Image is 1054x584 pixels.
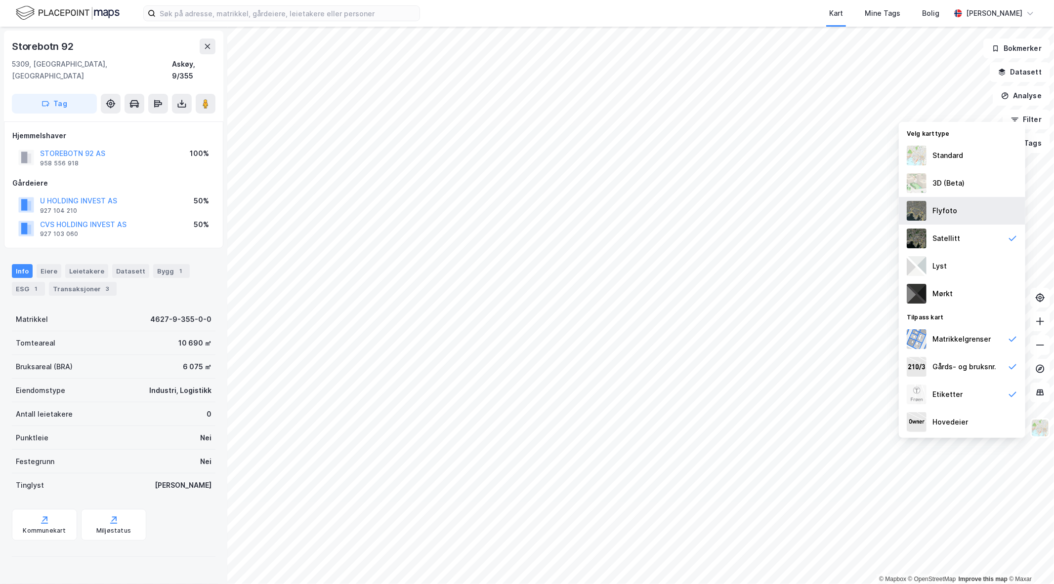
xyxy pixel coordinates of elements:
div: Askøy, 9/355 [172,58,215,82]
div: 10 690 ㎡ [178,337,211,349]
button: Datasett [990,62,1050,82]
div: Info [12,264,33,278]
input: Søk på adresse, matrikkel, gårdeiere, leietakere eller personer [156,6,420,21]
img: Z [907,173,927,193]
div: ESG [12,282,45,296]
div: Nei [200,432,211,444]
img: 9k= [907,229,927,248]
div: Gårdeiere [12,177,215,189]
div: 927 103 060 [40,230,78,238]
a: OpenStreetMap [908,576,956,583]
div: 5309, [GEOGRAPHIC_DATA], [GEOGRAPHIC_DATA] [12,58,172,82]
iframe: Chat Widget [1005,537,1054,584]
div: 100% [190,148,209,159]
div: Kommunekart [23,527,66,535]
div: [PERSON_NAME] [155,479,211,491]
div: Tinglyst [16,479,44,491]
div: Etiketter [932,389,963,400]
div: Mørkt [932,288,953,300]
div: Tilpass kart [899,308,1025,325]
div: Storebotn 92 [12,39,76,54]
div: Punktleie [16,432,48,444]
div: Datasett [112,264,149,278]
div: Bolig [922,7,939,19]
button: Bokmerker [983,39,1050,58]
div: Leietakere [65,264,108,278]
div: Gårds- og bruksnr. [932,361,996,373]
div: Lyst [932,260,947,272]
div: Eiendomstype [16,385,65,396]
img: nCdM7BzjoCAAAAAElFTkSuQmCC [907,284,927,304]
a: Mapbox [879,576,906,583]
div: Miljøstatus [96,527,131,535]
div: Satellitt [932,233,960,244]
div: 958 556 918 [40,159,79,167]
div: 3 [103,284,113,294]
div: Matrikkel [16,313,48,325]
div: Standard [932,150,963,161]
div: Antall leietakere [16,408,73,420]
button: Analyse [993,86,1050,106]
img: Z [907,146,927,165]
a: Improve this map [959,576,1008,583]
div: Transaksjoner [49,282,117,296]
div: Matrikkelgrenser [932,333,991,345]
div: 1 [31,284,41,294]
button: Tags [1004,133,1050,153]
img: cadastreBorders.cfe08de4b5ddd52a10de.jpeg [907,329,927,349]
div: Tomteareal [16,337,55,349]
div: Hovedeier [932,416,968,428]
div: Mine Tags [865,7,900,19]
div: 927 104 210 [40,207,77,215]
div: 50% [194,219,209,231]
div: [PERSON_NAME] [966,7,1022,19]
img: Z [1031,419,1050,437]
div: 6 075 ㎡ [183,361,211,373]
img: majorOwner.b5e170eddb5c04bfeeff.jpeg [907,412,927,432]
div: Kontrollprogram for chat [1005,537,1054,584]
button: Tag [12,94,97,114]
div: Eiere [37,264,61,278]
img: cadastreKeys.547ab17ec502f5a4ef2b.jpeg [907,357,927,377]
div: Nei [200,456,211,467]
div: 0 [207,408,211,420]
img: Z [907,201,927,221]
div: 4627-9-355-0-0 [150,313,211,325]
div: 50% [194,195,209,207]
div: Hjemmelshaver [12,130,215,142]
div: 1 [176,266,186,276]
div: Velg karttype [899,124,1025,142]
button: Filter [1003,110,1050,129]
div: Festegrunn [16,456,54,467]
div: Bruksareal (BRA) [16,361,73,373]
div: 3D (Beta) [932,177,965,189]
img: luj3wr1y2y3+OchiMxRmMxRlscgabnMEmZ7DJGWxyBpucwSZnsMkZbHIGm5zBJmewyRlscgabnMEmZ7DJGWxyBpucwSZnsMkZ... [907,256,927,276]
div: Industri, Logistikk [149,385,211,396]
div: Bygg [153,264,190,278]
img: Z [907,385,927,404]
img: logo.f888ab2527a4732fd821a326f86c7f29.svg [16,4,120,22]
div: Flyfoto [932,205,957,217]
div: Kart [829,7,843,19]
